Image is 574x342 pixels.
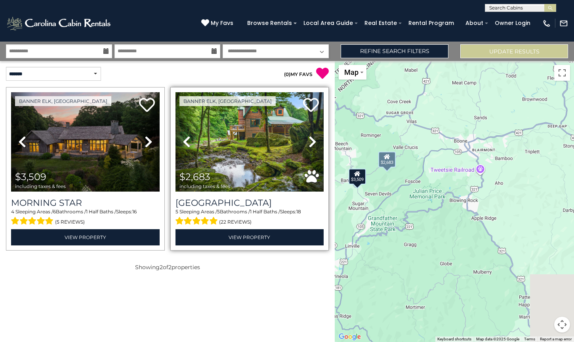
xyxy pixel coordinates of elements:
[299,17,357,29] a: Local Area Guide
[491,17,534,29] a: Owner Login
[175,92,324,192] img: thumbnail_163277844.jpeg
[243,17,296,29] a: Browse Rentals
[344,68,359,76] span: Map
[250,209,280,215] span: 1 Half Baths /
[11,229,160,245] a: View Property
[160,264,163,271] span: 2
[461,17,487,29] a: About
[341,44,448,58] a: Refine Search Filters
[437,336,471,342] button: Keyboard shortcuts
[132,209,137,215] span: 16
[296,209,301,215] span: 18
[15,96,111,106] a: Banner Elk, [GEOGRAPHIC_DATA]
[175,229,324,245] a: View Property
[175,198,324,208] h3: Eagle Ridge Falls
[524,337,535,341] a: Terms (opens in new tab)
[542,19,551,28] img: phone-regular-white.png
[86,209,116,215] span: 1 Half Baths /
[55,217,85,227] span: (5 reviews)
[179,171,210,182] span: $2,683
[339,65,366,80] button: Change map style
[286,71,289,77] span: 0
[53,209,56,215] span: 6
[554,317,570,332] button: Map camera controls
[554,65,570,81] button: Toggle fullscreen view
[337,332,363,342] img: Google
[179,96,276,106] a: Banner Elk, [GEOGRAPHIC_DATA]
[284,71,290,77] span: ( )
[303,97,319,114] a: Add to favorites
[175,208,324,227] div: Sleeping Areas / Bathrooms / Sleeps:
[6,15,113,31] img: White-1-2.png
[11,92,160,192] img: thumbnail_163276265.jpeg
[476,337,519,341] span: Map data ©2025 Google
[168,264,172,271] span: 2
[201,19,235,28] a: My Favs
[211,19,233,27] span: My Favs
[337,332,363,342] a: Open this area in Google Maps (opens a new window)
[139,97,155,114] a: Add to favorites
[11,198,160,208] a: Morning Star
[284,71,313,77] a: (0)MY FAVS
[540,337,572,341] a: Report a map error
[219,217,252,227] span: (22 reviews)
[179,184,230,189] span: including taxes & fees
[175,198,324,208] a: [GEOGRAPHIC_DATA]
[404,17,458,29] a: Rental Program
[217,209,220,215] span: 5
[11,209,14,215] span: 4
[11,208,160,227] div: Sleeping Areas / Bathrooms / Sleeps:
[6,263,329,271] p: Showing of properties
[460,44,568,58] button: Update Results
[349,169,366,184] div: $3,509
[378,152,396,167] div: $2,683
[559,19,568,28] img: mail-regular-white.png
[360,17,401,29] a: Real Estate
[15,171,46,182] span: $3,509
[15,184,66,189] span: including taxes & fees
[175,209,178,215] span: 5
